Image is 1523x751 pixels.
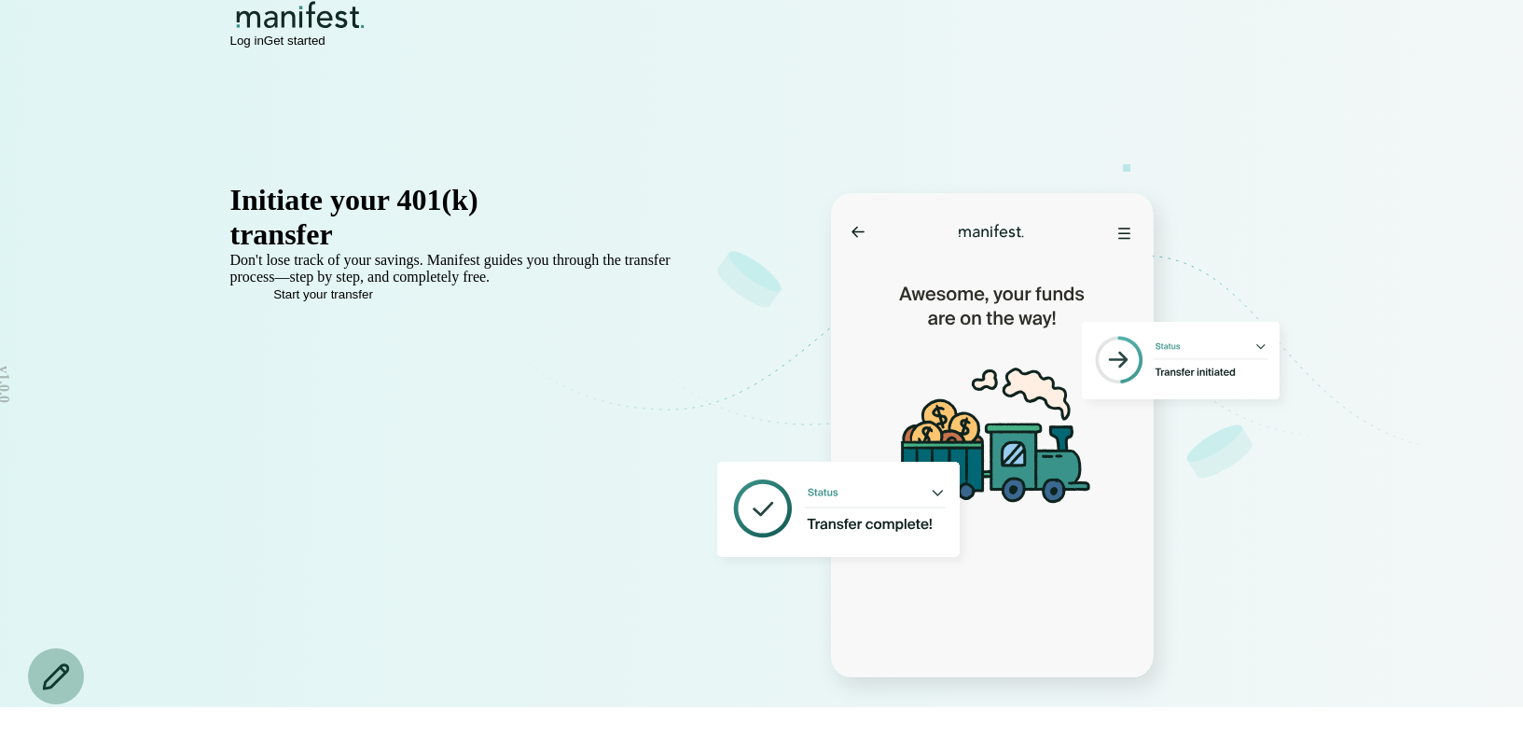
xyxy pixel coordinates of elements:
button: Start your transfer [230,287,417,301]
span: in minutes [333,217,466,251]
div: transfer [230,217,713,252]
div: Initiate your [230,183,713,217]
span: Start your transfer [273,287,373,301]
span: 401(k) [396,183,478,217]
p: Don't lose track of your savings. Manifest guides you through the transfer process—step by step, ... [230,252,713,285]
button: Log in [230,34,264,48]
button: Get started [264,34,325,48]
